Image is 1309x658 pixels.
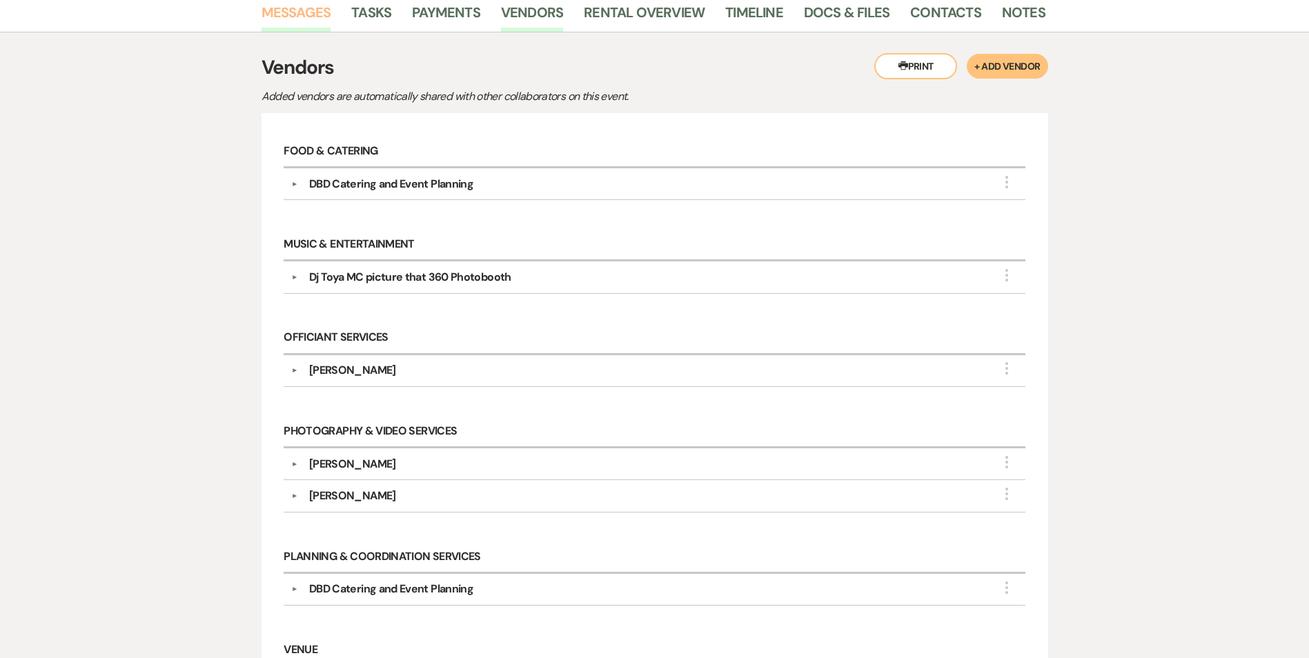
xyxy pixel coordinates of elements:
[351,1,391,32] a: Tasks
[284,541,1025,574] h6: Planning & Coordination Services
[286,181,303,188] button: ▼
[286,367,303,374] button: ▼
[584,1,705,32] a: Rental Overview
[284,323,1025,355] h6: Officiant Services
[874,53,957,79] button: Print
[804,1,889,32] a: Docs & Files
[725,1,783,32] a: Timeline
[284,136,1025,168] h6: Food & Catering
[286,586,303,592] button: ▼
[284,229,1025,261] h6: Music & Entertainment
[286,274,303,281] button: ▼
[286,461,303,468] button: ▼
[262,53,1048,82] h3: Vendors
[412,1,480,32] a: Payments
[262,1,331,32] a: Messages
[309,362,396,379] div: [PERSON_NAME]
[501,1,563,32] a: Vendors
[1002,1,1045,32] a: Notes
[309,269,511,286] div: Dj Toya MC picture that 360 Photobooth
[262,88,745,106] p: Added vendors are automatically shared with other collaborators on this event.
[967,54,1047,79] button: + Add Vendor
[309,581,473,597] div: DBD Catering and Event Planning
[309,176,473,192] div: DBD Catering and Event Planning
[910,1,981,32] a: Contacts
[309,488,396,504] div: [PERSON_NAME]
[286,492,303,499] button: ▼
[309,456,396,472] div: [PERSON_NAME]
[284,416,1025,448] h6: Photography & Video Services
